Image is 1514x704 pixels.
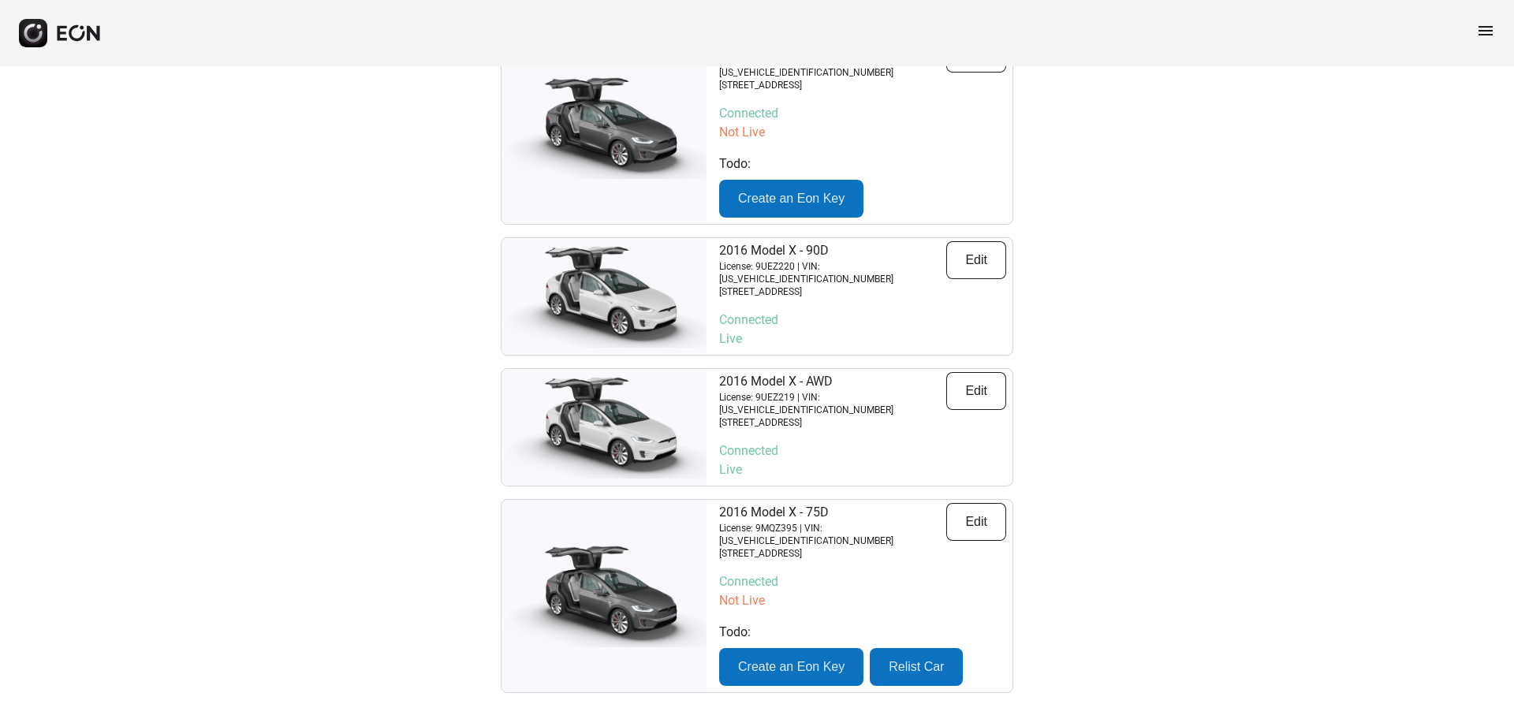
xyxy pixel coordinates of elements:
p: [STREET_ADDRESS] [719,416,946,429]
p: 2016 Model X - 90D [719,241,946,260]
button: Edit [946,241,1006,279]
button: Create an Eon Key [719,648,863,686]
button: Edit [946,372,1006,410]
p: Connected [719,441,1006,460]
p: Live [719,460,1006,479]
button: Create an Eon Key [719,180,863,218]
p: Todo: [719,155,1006,173]
p: Connected [719,104,1006,123]
p: Live [719,330,1006,348]
p: License: 9NLN441 | VIN: [US_VEHICLE_IDENTIFICATION_NUMBER] [719,54,946,79]
p: Connected [719,572,1006,591]
p: Not Live [719,591,1006,610]
p: License: 9UEZ219 | VIN: [US_VEHICLE_IDENTIFICATION_NUMBER] [719,391,946,416]
p: License: 9UEZ220 | VIN: [US_VEHICLE_IDENTIFICATION_NUMBER] [719,260,946,285]
button: Relist Car [870,648,963,686]
p: 2016 Model X - 75D [719,503,946,522]
p: [STREET_ADDRESS] [719,285,946,298]
p: Todo: [719,623,1006,642]
img: car [502,545,707,647]
span: menu [1476,21,1495,40]
p: License: 9MQZ395 | VIN: [US_VEHICLE_IDENTIFICATION_NUMBER] [719,522,946,547]
p: Not Live [719,123,1006,142]
img: car [502,245,707,348]
p: Connected [719,311,1006,330]
p: [STREET_ADDRESS] [719,79,946,91]
img: car [502,376,707,479]
img: car [502,76,707,179]
button: Edit [946,503,1006,541]
p: 2016 Model X - AWD [719,372,946,391]
p: [STREET_ADDRESS] [719,547,946,560]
